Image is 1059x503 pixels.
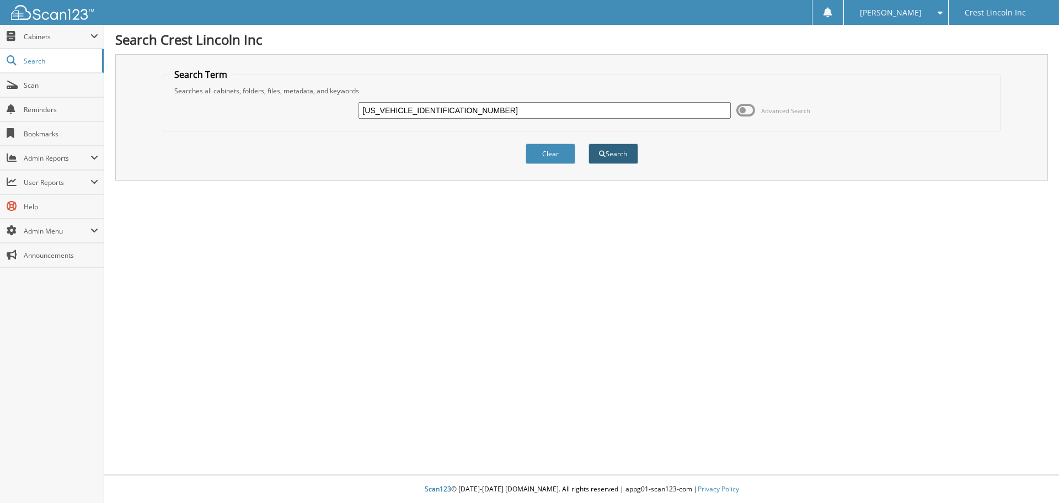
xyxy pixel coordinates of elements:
span: Crest Lincoln Inc [965,9,1026,16]
span: Advanced Search [761,107,810,115]
span: Admin Reports [24,153,90,163]
span: Reminders [24,105,98,114]
button: Clear [526,144,575,164]
span: Cabinets [24,32,90,41]
div: © [DATE]-[DATE] [DOMAIN_NAME]. All rights reserved | appg01-scan123-com | [104,476,1059,503]
span: Search [24,56,97,66]
button: Search [589,144,638,164]
a: Privacy Policy [698,484,739,494]
span: User Reports [24,178,90,187]
span: Scan123 [425,484,451,494]
span: Admin Menu [24,226,90,236]
span: Scan [24,81,98,90]
span: Bookmarks [24,129,98,139]
div: Searches all cabinets, folders, files, metadata, and keywords [169,86,995,96]
img: scan123-logo-white.svg [11,5,94,20]
span: [PERSON_NAME] [860,9,922,16]
h1: Search Crest Lincoln Inc [115,30,1048,49]
span: Announcements [24,251,98,260]
span: Help [24,202,98,211]
legend: Search Term [169,68,233,81]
